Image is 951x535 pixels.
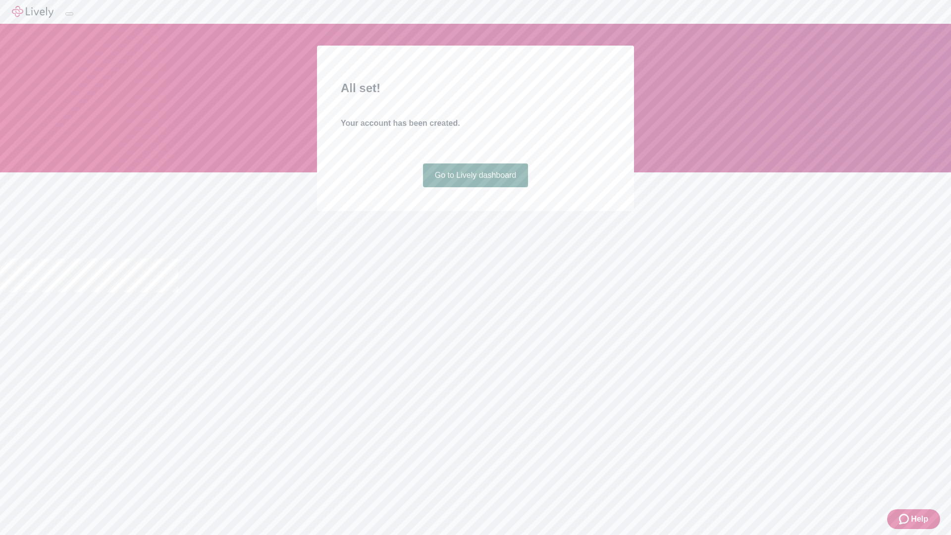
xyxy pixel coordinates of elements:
[341,117,610,129] h4: Your account has been created.
[899,513,911,525] svg: Zendesk support icon
[12,6,53,18] img: Lively
[65,12,73,15] button: Log out
[423,163,528,187] a: Go to Lively dashboard
[911,513,928,525] span: Help
[887,509,940,529] button: Zendesk support iconHelp
[341,79,610,97] h2: All set!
